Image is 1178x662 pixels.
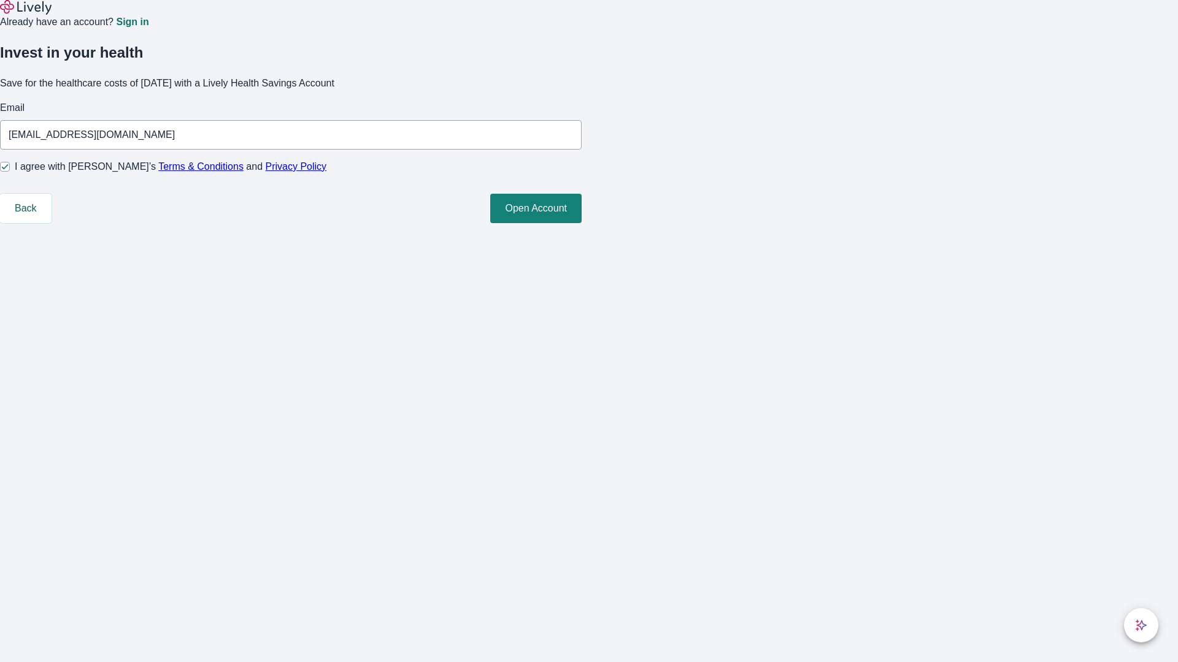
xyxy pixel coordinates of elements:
a: Terms & Conditions [158,161,244,172]
svg: Lively AI Assistant [1135,619,1147,631]
a: Sign in [116,17,148,27]
button: chat [1124,608,1158,642]
a: Privacy Policy [266,161,327,172]
span: I agree with [PERSON_NAME]’s and [15,159,326,174]
button: Open Account [490,194,582,223]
